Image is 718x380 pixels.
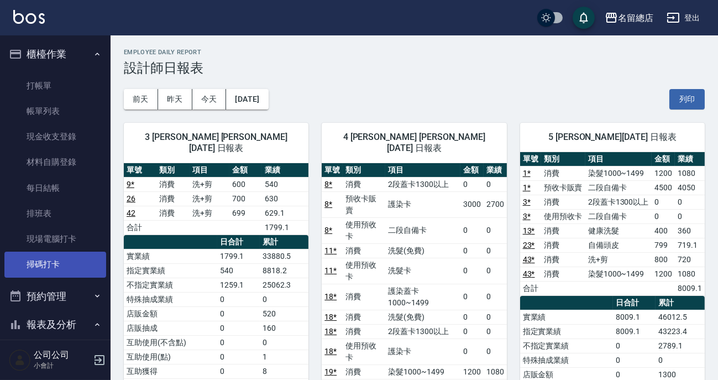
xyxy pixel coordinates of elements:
button: 名留總店 [600,7,658,29]
td: 400 [652,223,675,238]
td: 二段自備卡 [585,180,652,195]
td: 1080 [484,365,507,379]
td: 1200 [652,267,675,281]
td: 消費 [343,177,385,191]
td: 洗+剪 [190,191,229,206]
th: 業績 [675,152,705,166]
h5: 公司公司 [34,350,90,361]
td: 護染蓋卡1000~1499 [385,284,460,310]
td: 0 [217,335,260,350]
td: 消費 [156,177,189,191]
td: 不指定實業績 [520,339,614,353]
td: 消費 [156,206,189,220]
td: 染髮1000~1499 [585,166,652,180]
td: 2700 [484,191,507,217]
td: 洗+剪 [190,206,229,220]
table: a dense table [520,152,705,296]
td: 699 [229,206,262,220]
th: 金額 [652,152,675,166]
th: 業績 [484,163,507,178]
td: 洗髮(免費) [385,243,460,258]
table: a dense table [124,163,308,235]
td: 健康洗髮 [585,223,652,238]
td: 43223.4 [656,324,705,339]
img: Logo [13,10,45,24]
a: 26 [127,194,135,203]
td: 0 [460,243,484,258]
td: 消費 [541,223,585,238]
th: 日合計 [613,296,656,310]
td: 指定實業績 [520,324,614,339]
td: 0 [675,195,705,209]
button: 預約管理 [4,282,106,311]
td: 二段自備卡 [585,209,652,223]
div: 名留總店 [618,11,653,25]
td: 0 [613,353,656,367]
a: 42 [127,209,135,217]
button: 今天 [192,89,227,110]
th: 日合計 [217,235,260,249]
td: 4050 [675,180,705,195]
th: 金額 [460,163,484,178]
td: 使用預收卡 [343,217,385,243]
td: 消費 [541,166,585,180]
td: 互助使用(不含點) [124,335,217,350]
td: 46012.5 [656,310,705,324]
td: 互助獲得 [124,364,217,378]
a: 打帳單 [4,73,106,98]
td: 互助使用(點) [124,350,217,364]
button: 報表及分析 [4,310,106,339]
td: 800 [652,252,675,267]
td: 0 [484,243,507,258]
td: 0 [460,339,484,365]
td: 629.1 [262,206,308,220]
th: 累計 [260,235,309,249]
td: 2段蓋卡1300以上 [385,324,460,339]
td: 實業績 [124,249,217,263]
td: 0 [217,350,260,364]
span: 3 [PERSON_NAME] [PERSON_NAME] [DATE] 日報表 [137,132,295,154]
td: 使用預收卡 [343,258,385,284]
td: 消費 [343,310,385,324]
th: 項目 [190,163,229,178]
td: 8009.1 [675,281,705,295]
button: 前天 [124,89,158,110]
td: 25062.3 [260,278,309,292]
td: 3000 [460,191,484,217]
th: 金額 [229,163,262,178]
td: 8009.1 [613,324,656,339]
td: 360 [675,223,705,238]
a: 掃碼打卡 [4,252,106,277]
a: 現場電腦打卡 [4,226,106,252]
p: 小會計 [34,361,90,371]
td: 0 [217,292,260,306]
td: 0 [460,310,484,324]
td: 0 [484,310,507,324]
td: 洗髮卡 [385,258,460,284]
td: 特殊抽成業績 [520,353,614,367]
td: 700 [229,191,262,206]
td: 0 [460,284,484,310]
button: save [573,7,595,29]
td: 0 [217,306,260,321]
td: 消費 [343,284,385,310]
td: 720 [675,252,705,267]
td: 0 [652,195,675,209]
td: 洗+剪 [190,177,229,191]
td: 消費 [156,191,189,206]
td: 消費 [541,238,585,252]
td: 0 [460,177,484,191]
td: 消費 [541,195,585,209]
td: 不指定實業績 [124,278,217,292]
td: 0 [613,339,656,353]
td: 719.1 [675,238,705,252]
th: 單號 [520,152,541,166]
td: 1259.1 [217,278,260,292]
td: 1 [260,350,309,364]
td: 合計 [520,281,541,295]
td: 33880.5 [260,249,309,263]
td: 1200 [460,365,484,379]
td: 預收卡販賣 [343,191,385,217]
td: 0 [460,324,484,339]
td: 0 [460,217,484,243]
